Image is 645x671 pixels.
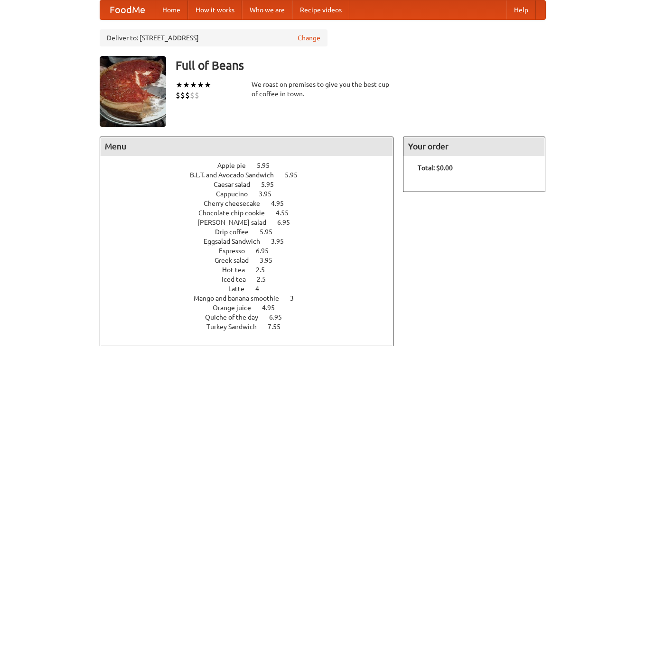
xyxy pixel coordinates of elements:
li: $ [190,90,195,101]
a: Apple pie 5.95 [217,162,287,169]
span: 5.95 [261,181,283,188]
a: Quiche of the day 6.95 [205,313,299,321]
a: Recipe videos [292,0,349,19]
span: 4.95 [262,304,284,312]
span: Chocolate chip cookie [198,209,274,217]
span: 6.95 [269,313,291,321]
span: 5.95 [257,162,279,169]
img: angular.jpg [100,56,166,127]
span: Espresso [219,247,254,255]
span: Cherry cheesecake [204,200,270,207]
li: $ [176,90,180,101]
div: Deliver to: [STREET_ADDRESS] [100,29,327,46]
a: Change [298,33,320,43]
h4: Menu [100,137,393,156]
span: [PERSON_NAME] salad [197,219,276,226]
span: 3.95 [259,190,281,198]
a: FoodMe [100,0,155,19]
h4: Your order [403,137,545,156]
b: Total: $0.00 [418,164,453,172]
span: 2.5 [257,276,275,283]
span: 7.55 [268,323,290,331]
a: How it works [188,0,242,19]
li: $ [195,90,199,101]
span: Cappucino [216,190,257,198]
a: Home [155,0,188,19]
div: We roast on premises to give you the best cup of coffee in town. [252,80,394,99]
span: 5.95 [260,228,282,236]
a: Chocolate chip cookie 4.55 [198,209,306,217]
span: 5.95 [285,171,307,179]
a: Latte 4 [228,285,277,293]
span: B.L.T. and Avocado Sandwich [190,171,283,179]
a: Cappucino 3.95 [216,190,289,198]
a: [PERSON_NAME] salad 6.95 [197,219,308,226]
li: $ [185,90,190,101]
a: Iced tea 2.5 [222,276,283,283]
a: Hot tea 2.5 [222,266,282,274]
span: 6.95 [256,247,278,255]
span: Eggsalad Sandwich [204,238,270,245]
li: ★ [204,80,211,90]
span: Iced tea [222,276,255,283]
a: Who we are [242,0,292,19]
span: Quiche of the day [205,313,268,321]
span: Caesar salad [214,181,260,188]
span: Latte [228,285,254,293]
a: Turkey Sandwich 7.55 [206,323,298,331]
li: ★ [183,80,190,90]
a: Drip coffee 5.95 [215,228,290,236]
a: Orange juice 4.95 [213,304,292,312]
span: 3.95 [260,257,282,264]
li: ★ [176,80,183,90]
h3: Full of Beans [176,56,546,75]
span: 2.5 [256,266,274,274]
a: Greek salad 3.95 [215,257,290,264]
span: Hot tea [222,266,254,274]
a: Eggsalad Sandwich 3.95 [204,238,301,245]
li: $ [180,90,185,101]
span: 4.55 [276,209,298,217]
a: Caesar salad 5.95 [214,181,291,188]
li: ★ [197,80,204,90]
a: Espresso 6.95 [219,247,286,255]
a: Help [506,0,536,19]
span: Drip coffee [215,228,258,236]
a: Cherry cheesecake 4.95 [204,200,301,207]
span: 4 [255,285,269,293]
span: Apple pie [217,162,255,169]
span: Mango and banana smoothie [194,294,289,302]
span: 4.95 [271,200,293,207]
a: Mango and banana smoothie 3 [194,294,311,302]
a: B.L.T. and Avocado Sandwich 5.95 [190,171,315,179]
span: Greek salad [215,257,258,264]
span: 6.95 [277,219,299,226]
span: 3 [290,294,303,302]
span: 3.95 [271,238,293,245]
span: Turkey Sandwich [206,323,266,331]
span: Orange juice [213,304,261,312]
li: ★ [190,80,197,90]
